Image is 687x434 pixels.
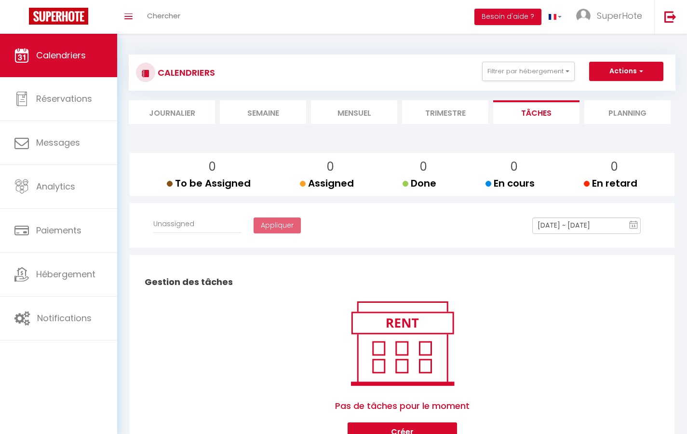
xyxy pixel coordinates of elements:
[341,297,464,390] img: rent.png
[8,4,37,33] button: Ouvrir le widget de chat LiveChat
[220,100,306,124] li: Semaine
[36,224,81,236] span: Paiements
[175,158,251,176] p: 0
[335,390,470,422] span: Pas de tâches pour le moment
[308,158,354,176] p: 0
[632,224,636,228] text: 11
[36,268,95,280] span: Hébergement
[584,176,637,190] span: En retard
[402,100,488,124] li: Trimestre
[129,100,215,124] li: Journalier
[167,176,251,190] span: To be Assigned
[576,9,591,23] img: ...
[474,9,541,25] button: Besoin d'aide ?
[482,62,575,81] button: Filtrer par hébergement
[142,267,662,297] h2: Gestion des tâches
[485,176,535,190] span: En cours
[36,49,86,61] span: Calendriers
[410,158,436,176] p: 0
[254,217,301,234] button: Appliquer
[493,100,579,124] li: Tâches
[147,11,180,21] span: Chercher
[584,100,671,124] li: Planning
[36,136,80,149] span: Messages
[29,8,88,25] img: Super Booking
[592,158,637,176] p: 0
[493,158,535,176] p: 0
[532,217,641,234] input: Select Date Range
[155,62,215,83] h3: CALENDRIERS
[311,100,397,124] li: Mensuel
[664,11,676,23] img: logout
[300,176,354,190] span: Assigned
[403,176,436,190] span: Done
[37,312,92,324] span: Notifications
[597,10,642,22] span: SuperHote
[36,93,92,105] span: Réservations
[589,62,663,81] button: Actions
[36,180,75,192] span: Analytics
